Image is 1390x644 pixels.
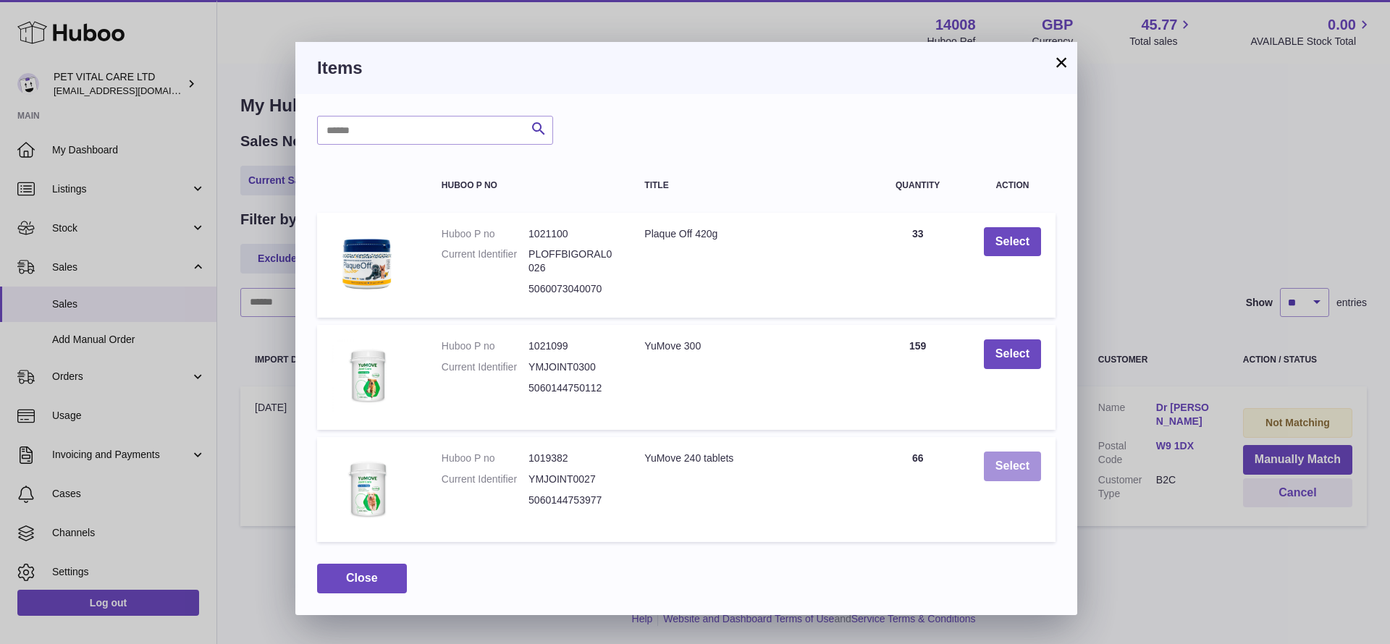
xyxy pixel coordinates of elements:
[866,213,969,318] td: 33
[984,227,1041,257] button: Select
[528,381,615,395] dd: 5060144750112
[528,282,615,296] dd: 5060073040070
[442,247,528,275] dt: Current Identifier
[332,227,404,300] img: Plaque Off 420g
[644,339,851,353] div: YuMove 300
[969,166,1056,205] th: Action
[317,56,1056,80] h3: Items
[332,452,404,524] img: YuMove 240 tablets
[442,339,528,353] dt: Huboo P no
[528,247,615,275] dd: PLOFFBIGORAL0026
[866,325,969,430] td: 159
[442,227,528,241] dt: Huboo P no
[442,360,528,374] dt: Current Identifier
[528,360,615,374] dd: YMJOINT0300
[317,564,407,593] button: Close
[630,166,866,205] th: Title
[442,452,528,465] dt: Huboo P no
[528,473,615,486] dd: YMJOINT0027
[346,572,378,584] span: Close
[1053,54,1070,71] button: ×
[644,227,851,241] div: Plaque Off 420g
[984,339,1041,369] button: Select
[866,437,969,542] td: 66
[866,166,969,205] th: Quantity
[984,452,1041,481] button: Select
[528,227,615,241] dd: 1021100
[528,493,615,507] dd: 5060144753977
[332,339,404,412] img: YuMove 300
[644,452,851,465] div: YuMove 240 tablets
[528,339,615,353] dd: 1021099
[427,166,631,205] th: Huboo P no
[442,473,528,486] dt: Current Identifier
[528,452,615,465] dd: 1019382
